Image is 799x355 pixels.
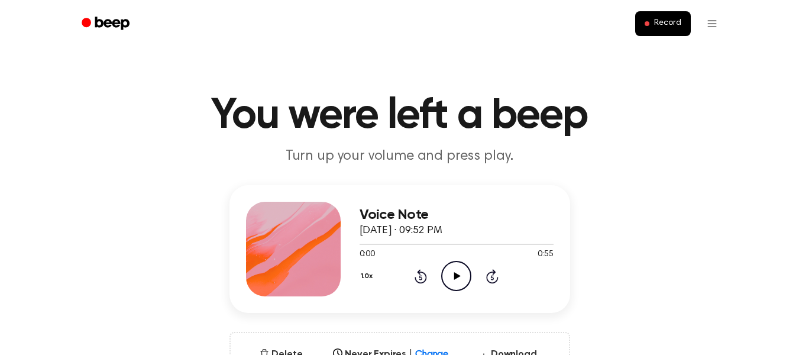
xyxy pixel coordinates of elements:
[360,207,554,223] h3: Voice Note
[360,266,377,286] button: 1.0x
[360,248,375,261] span: 0:00
[654,18,681,29] span: Record
[635,11,690,36] button: Record
[698,9,726,38] button: Open menu
[97,95,703,137] h1: You were left a beep
[360,225,442,236] span: [DATE] · 09:52 PM
[173,147,627,166] p: Turn up your volume and press play.
[538,248,553,261] span: 0:55
[73,12,140,35] a: Beep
